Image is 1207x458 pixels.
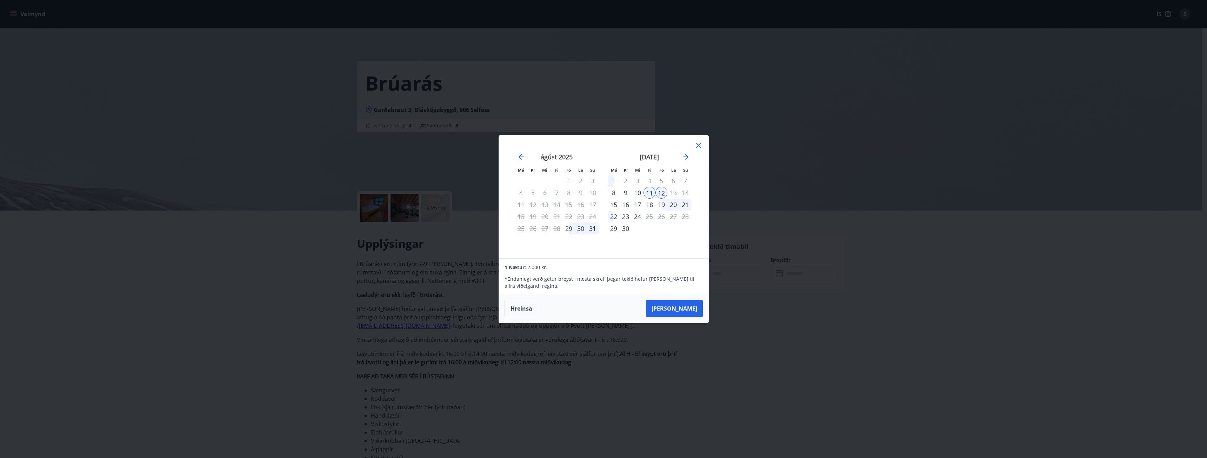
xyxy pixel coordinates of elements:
button: Hreinsa [505,300,538,317]
div: 20 [667,199,679,211]
td: Not available. þriðjudagur, 2. september 2025 [620,175,632,187]
td: Not available. miðvikudagur, 13. ágúst 2025 [539,199,551,211]
td: Choose þriðjudagur, 9. september 2025 as your check-in date. It’s available. [620,187,632,199]
td: Not available. fimmtudagur, 7. ágúst 2025 [551,187,563,199]
small: Su [683,167,688,173]
div: 31 [587,223,599,234]
td: Not available. laugardagur, 16. ágúst 2025 [575,199,587,211]
td: Not available. sunnudagur, 17. ágúst 2025 [587,199,599,211]
div: Aðeins innritun í boði [608,187,620,199]
td: Not available. þriðjudagur, 5. ágúst 2025 [527,187,539,199]
small: Su [590,167,595,173]
td: Choose mánudagur, 8. september 2025 as your check-in date. It’s available. [608,187,620,199]
td: Choose miðvikudagur, 17. september 2025 as your check-in date. It’s available. [632,199,643,211]
td: Choose sunnudagur, 31. ágúst 2025 as your check-in date. It’s available. [587,223,599,234]
small: Þr [624,167,628,173]
td: Not available. sunnudagur, 14. september 2025 [679,187,691,199]
td: Choose laugardagur, 30. ágúst 2025 as your check-in date. It’s available. [575,223,587,234]
td: Not available. laugardagur, 6. september 2025 [667,175,679,187]
td: Not available. miðvikudagur, 20. ágúst 2025 [539,211,551,223]
td: Not available. föstudagur, 8. ágúst 2025 [563,187,575,199]
td: Choose miðvikudagur, 10. september 2025 as your check-in date. It’s available. [632,187,643,199]
strong: ágúst 2025 [541,153,573,161]
div: 30 [620,223,632,234]
small: Fi [555,167,559,173]
td: Not available. mánudagur, 25. ágúst 2025 [515,223,527,234]
td: Not available. fimmtudagur, 4. september 2025 [643,175,655,187]
div: Aðeins útritun í boði [643,211,655,223]
td: Not available. sunnudagur, 24. ágúst 2025 [587,211,599,223]
small: La [671,167,676,173]
div: Move backward to switch to the previous month. [517,153,526,161]
div: 23 [620,211,632,223]
div: Calendar [507,144,700,250]
td: Choose mánudagur, 22. september 2025 as your check-in date. It’s available. [608,211,620,223]
div: 18 [643,199,655,211]
span: 2.000 kr. [527,264,547,271]
small: Má [611,167,617,173]
td: Not available. þriðjudagur, 12. ágúst 2025 [527,199,539,211]
small: Má [518,167,524,173]
td: Not available. föstudagur, 15. ágúst 2025 [563,199,575,211]
td: Not available. laugardagur, 27. september 2025 [667,211,679,223]
td: Not available. sunnudagur, 7. september 2025 [679,175,691,187]
p: * Endanlegt verð getur breyst í næsta skrefi þegar tekið hefur [PERSON_NAME] til allra viðeigandi... [505,276,702,290]
td: Selected as start date. fimmtudagur, 11. september 2025 [643,187,655,199]
td: Not available. laugardagur, 13. september 2025 [667,187,679,199]
td: Choose mánudagur, 29. september 2025 as your check-in date. It’s available. [608,223,620,234]
td: Choose sunnudagur, 21. september 2025 as your check-in date. It’s available. [679,199,691,211]
button: [PERSON_NAME] [646,300,703,317]
td: Selected as end date. föstudagur, 12. september 2025 [655,187,667,199]
span: 1 Nætur: [505,264,526,271]
small: Fi [648,167,652,173]
div: 9 [620,187,632,199]
td: Choose mánudagur, 15. september 2025 as your check-in date. It’s available. [608,199,620,211]
td: Choose þriðjudagur, 16. september 2025 as your check-in date. It’s available. [620,199,632,211]
div: 22 [608,211,620,223]
td: Choose laugardagur, 20. september 2025 as your check-in date. It’s available. [667,199,679,211]
td: Not available. mánudagur, 11. ágúst 2025 [515,199,527,211]
div: Move forward to switch to the next month. [681,153,690,161]
td: Not available. fimmtudagur, 28. ágúst 2025 [551,223,563,234]
td: Not available. sunnudagur, 10. ágúst 2025 [587,187,599,199]
div: 17 [632,199,643,211]
small: Mi [635,167,640,173]
div: 11 [643,187,655,199]
td: Not available. sunnudagur, 28. september 2025 [679,211,691,223]
td: Not available. föstudagur, 1. ágúst 2025 [563,175,575,187]
td: Choose mánudagur, 1. september 2025 as your check-in date. It’s available. [608,175,620,187]
small: La [578,167,583,173]
div: Aðeins innritun í boði [608,223,620,234]
td: Not available. laugardagur, 23. ágúst 2025 [575,211,587,223]
td: Not available. fimmtudagur, 14. ágúst 2025 [551,199,563,211]
td: Not available. föstudagur, 5. september 2025 [655,175,667,187]
div: 24 [632,211,643,223]
small: Fö [659,167,664,173]
td: Choose þriðjudagur, 23. september 2025 as your check-in date. It’s available. [620,211,632,223]
td: Choose föstudagur, 19. september 2025 as your check-in date. It’s available. [655,199,667,211]
td: Not available. þriðjudagur, 19. ágúst 2025 [527,211,539,223]
td: Not available. mánudagur, 18. ágúst 2025 [515,211,527,223]
strong: [DATE] [640,153,659,161]
td: Choose föstudagur, 29. ágúst 2025 as your check-in date. It’s available. [563,223,575,234]
div: Aðeins útritun í boði [655,187,667,199]
div: 21 [679,199,691,211]
td: Choose þriðjudagur, 30. september 2025 as your check-in date. It’s available. [620,223,632,234]
small: Mi [542,167,547,173]
td: Not available. miðvikudagur, 3. september 2025 [632,175,643,187]
td: Not available. sunnudagur, 3. ágúst 2025 [587,175,599,187]
td: Not available. föstudagur, 22. ágúst 2025 [563,211,575,223]
small: Fö [566,167,571,173]
div: Aðeins innritun í boði [563,223,575,234]
td: Not available. fimmtudagur, 21. ágúst 2025 [551,211,563,223]
td: Choose fimmtudagur, 18. september 2025 as your check-in date. It’s available. [643,199,655,211]
td: Not available. laugardagur, 9. ágúst 2025 [575,187,587,199]
small: Þr [531,167,535,173]
td: Choose fimmtudagur, 25. september 2025 as your check-in date. It’s available. [643,211,655,223]
div: 10 [632,187,643,199]
div: Aðeins innritun í boði [608,199,620,211]
td: Not available. miðvikudagur, 6. ágúst 2025 [539,187,551,199]
div: Aðeins útritun í boði [608,175,620,187]
td: Not available. þriðjudagur, 26. ágúst 2025 [527,223,539,234]
td: Choose miðvikudagur, 24. september 2025 as your check-in date. It’s available. [632,211,643,223]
